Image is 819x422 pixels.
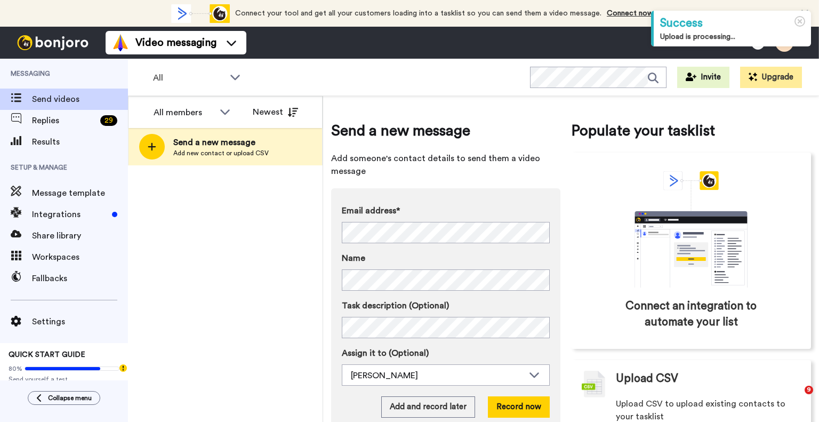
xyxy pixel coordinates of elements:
div: 29 [100,115,117,126]
div: All members [154,106,214,119]
button: Upgrade [740,67,802,88]
span: Name [342,252,365,265]
span: Replies [32,114,96,127]
span: Connect your tool and get all your customers loading into a tasklist so you can send them a video... [235,10,601,17]
label: Task description (Optional) [342,299,550,312]
span: Fallbacks [32,272,128,285]
span: All [153,71,224,84]
span: Send a new message [173,136,269,149]
span: 9 [805,386,813,394]
span: Add new contact or upload CSV [173,149,269,157]
div: Success [660,15,805,31]
span: Send a new message [331,120,560,141]
img: bj-logo-header-white.svg [13,35,93,50]
button: Collapse menu [28,391,100,405]
span: Workspaces [32,251,128,264]
span: QUICK START GUIDE [9,351,85,359]
label: Email address* [342,204,550,217]
span: Settings [32,315,128,328]
span: Integrations [32,208,108,221]
span: Share library [32,229,128,242]
img: csv-grey.png [582,371,605,397]
img: vm-color.svg [112,34,129,51]
span: Send yourself a test [9,375,119,384]
button: Invite [677,67,729,88]
span: Upload CSV [616,371,678,387]
span: Add someone's contact details to send them a video message [331,152,560,178]
span: Message template [32,187,128,200]
button: Record now [488,396,550,418]
button: Newest [245,101,306,123]
div: Tooltip anchor [118,363,128,373]
span: Collapse menu [48,394,92,402]
iframe: Intercom live chat [783,386,808,411]
label: Assign it to (Optional) [342,347,550,360]
span: Connect an integration to automate your list [616,298,766,330]
a: Connect now [607,10,653,17]
div: animation [171,4,230,23]
span: Send videos [32,93,128,106]
span: Video messaging [135,35,216,50]
div: [PERSON_NAME] [351,369,524,382]
span: Populate your tasklist [571,120,811,141]
button: Add and record later [381,396,475,418]
div: animation [611,171,771,288]
span: 80% [9,364,22,373]
div: Upload is processing... [660,31,805,42]
span: Results [32,136,128,148]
